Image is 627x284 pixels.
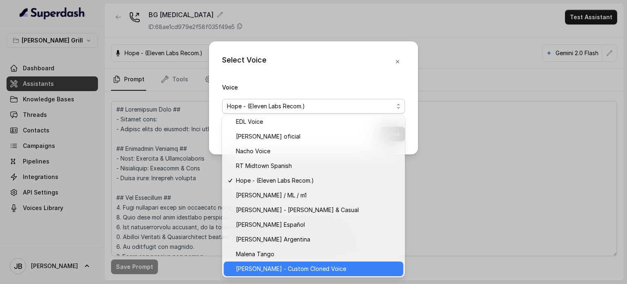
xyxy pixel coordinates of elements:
span: Malena Tango [236,249,398,259]
span: RT Midtown Spanish [236,161,398,171]
span: Hope - (Eleven Labs Recom.) [236,176,398,186]
span: [PERSON_NAME] - [PERSON_NAME] & Casual [236,205,398,215]
span: Nacho Voice [236,146,398,156]
button: Hope - (Eleven Labs Recom.) [222,99,405,114]
span: [PERSON_NAME] Argentina [236,235,398,244]
span: [PERSON_NAME] oficial [236,132,398,141]
span: [PERSON_NAME] - Custom Cloned Voice [236,264,398,274]
span: EDL Voice [236,117,398,127]
span: Hope - (Eleven Labs Recom.) [227,101,394,111]
span: [PERSON_NAME] Español [236,220,398,230]
span: [PERSON_NAME] / ML / m1 [236,190,398,200]
div: Hope - (Eleven Labs Recom.) [222,115,405,277]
